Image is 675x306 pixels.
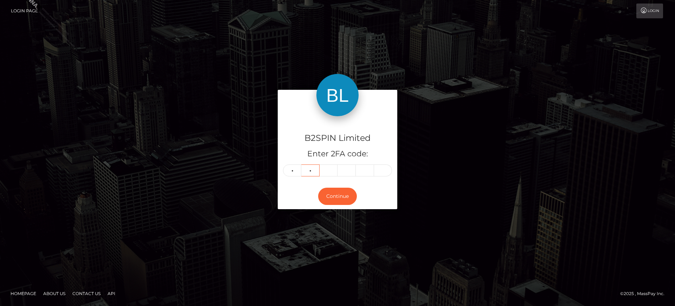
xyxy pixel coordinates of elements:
h5: Enter 2FA code: [283,149,392,160]
a: Login Page [11,4,38,18]
h4: B2SPIN Limited [283,132,392,144]
div: © 2025 , MassPay Inc. [620,290,670,298]
a: API [105,288,118,299]
button: Continue [318,188,357,205]
a: Contact Us [70,288,103,299]
a: Homepage [8,288,39,299]
a: Login [636,4,663,18]
a: About Us [40,288,68,299]
img: B2SPIN Limited [316,74,359,116]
